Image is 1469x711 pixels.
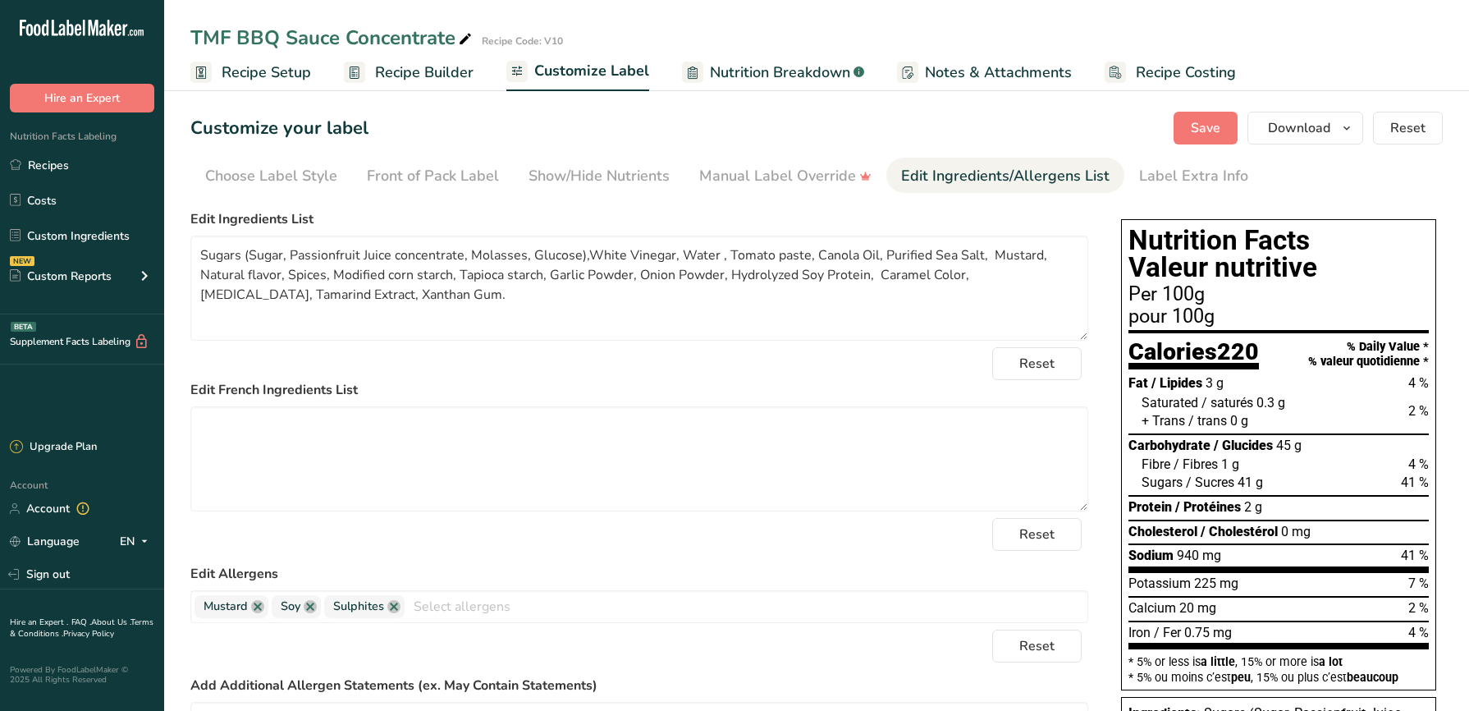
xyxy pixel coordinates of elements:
[10,268,112,285] div: Custom Reports
[1188,413,1227,429] span: / trans
[1174,112,1238,144] button: Save
[1154,625,1181,640] span: / Fer
[1184,625,1232,640] span: 0.75 mg
[1347,671,1398,684] span: beaucoup
[1186,475,1234,490] span: / Sucres
[1238,475,1263,490] span: 41 g
[333,598,384,616] span: Sulphites
[1128,375,1148,391] span: Fat
[1401,548,1429,563] span: 41 %
[506,53,649,92] a: Customize Label
[1177,548,1221,563] span: 940 mg
[10,617,153,640] a: Terms & Conditions .
[1128,438,1210,453] span: Carbohydrate
[10,256,34,266] div: NEW
[1128,576,1191,591] span: Potassium
[1408,576,1429,591] span: 7 %
[1136,62,1236,84] span: Recipe Costing
[682,54,864,91] a: Nutrition Breakdown
[1268,118,1330,138] span: Download
[925,62,1072,84] span: Notes & Attachments
[1201,395,1253,411] span: / saturés
[1194,576,1238,591] span: 225 mg
[190,676,1088,695] label: Add Additional Allergen Statements (ex. May Contain Statements)
[1408,600,1429,616] span: 2 %
[1244,499,1262,515] span: 2 g
[1390,118,1426,138] span: Reset
[190,23,475,53] div: TMF BBQ Sauce Concentrate
[405,594,1087,619] input: Select allergens
[63,628,114,640] a: Privacy Policy
[190,115,368,142] h1: Customize your label
[344,54,474,91] a: Recipe Builder
[1401,475,1429,490] span: 41 %
[1201,655,1235,668] span: a little
[901,165,1110,187] div: Edit Ingredients/Allergens List
[375,62,474,84] span: Recipe Builder
[1408,403,1429,419] span: 2 %
[367,165,499,187] div: Front of Pack Label
[10,439,97,456] div: Upgrade Plan
[1413,655,1453,695] iframe: Intercom live chat
[190,564,1088,584] label: Edit Allergens
[1128,672,1429,683] div: * 5% ou moins c’est , 15% ou plus c’est
[1281,524,1311,539] span: 0 mg
[120,532,154,552] div: EN
[10,84,154,112] button: Hire an Expert
[1142,456,1170,472] span: Fibre
[1175,499,1241,515] span: / Protéines
[204,598,248,616] span: Mustard
[1408,625,1429,640] span: 4 %
[10,665,154,685] div: Powered By FoodLabelMaker © 2025 All Rights Reserved
[1128,625,1151,640] span: Iron
[205,165,337,187] div: Choose Label Style
[1217,337,1259,365] span: 220
[1019,525,1055,544] span: Reset
[1128,307,1429,327] div: pour 100g
[10,527,80,556] a: Language
[992,630,1082,663] button: Reset
[534,60,649,82] span: Customize Label
[1128,524,1197,539] span: Cholesterol
[897,54,1072,91] a: Notes & Attachments
[1308,340,1429,369] div: % Daily Value * % valeur quotidienne *
[482,34,563,48] div: Recipe Code: V10
[1230,413,1248,429] span: 0 g
[1408,375,1429,391] span: 4 %
[1128,227,1429,282] h1: Nutrition Facts Valeur nutritive
[1201,524,1278,539] span: / Cholestérol
[1142,413,1185,429] span: + Trans
[1231,671,1251,684] span: peu
[1151,375,1202,391] span: / Lipides
[1214,438,1273,453] span: / Glucides
[1319,655,1343,668] span: a lot
[1179,600,1216,616] span: 20 mg
[190,380,1088,400] label: Edit French Ingredients List
[222,62,311,84] span: Recipe Setup
[91,617,130,628] a: About Us .
[71,617,91,628] a: FAQ .
[1128,499,1172,515] span: Protein
[11,322,36,332] div: BETA
[1206,375,1224,391] span: 3 g
[992,518,1082,551] button: Reset
[1373,112,1443,144] button: Reset
[1142,475,1183,490] span: Sugars
[1174,456,1218,472] span: / Fibres
[190,209,1088,229] label: Edit Ingredients List
[992,347,1082,380] button: Reset
[190,54,311,91] a: Recipe Setup
[699,165,872,187] div: Manual Label Override
[1128,649,1429,683] section: * 5% or less is , 15% or more is
[1276,438,1302,453] span: 45 g
[1247,112,1363,144] button: Download
[1142,395,1198,411] span: Saturated
[1191,118,1220,138] span: Save
[1408,456,1429,472] span: 4 %
[1128,548,1174,563] span: Sodium
[1128,600,1176,616] span: Calcium
[1019,354,1055,374] span: Reset
[1256,395,1285,411] span: 0.3 g
[529,165,670,187] div: Show/Hide Nutrients
[1105,54,1236,91] a: Recipe Costing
